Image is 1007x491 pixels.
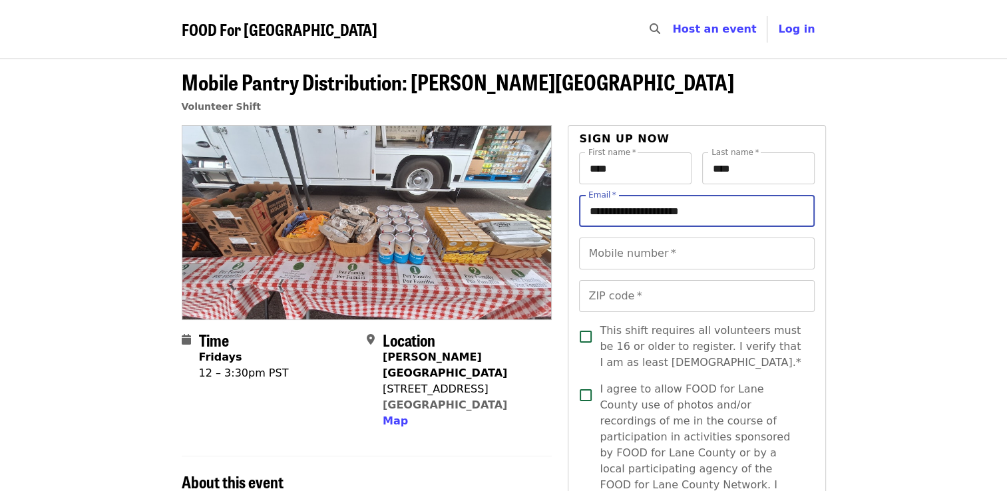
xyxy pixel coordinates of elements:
input: Email [579,195,814,227]
a: [GEOGRAPHIC_DATA] [383,399,507,411]
span: Time [199,328,229,351]
i: calendar icon [182,333,191,346]
i: map-marker-alt icon [367,333,375,346]
div: 12 – 3:30pm PST [199,365,289,381]
div: [STREET_ADDRESS] [383,381,541,397]
span: This shift requires all volunteers must be 16 or older to register. I verify that I am as least [... [600,323,803,371]
span: Location [383,328,435,351]
button: Map [383,413,408,429]
input: First name [579,152,692,184]
input: ZIP code [579,280,814,312]
a: Host an event [672,23,756,35]
input: Mobile number [579,238,814,269]
img: Mobile Pantry Distribution: Sheldon Community Center organized by FOOD For Lane County [182,126,552,319]
span: Log in [778,23,815,35]
label: Email [588,191,616,199]
strong: Fridays [199,351,242,363]
span: Mobile Pantry Distribution: [PERSON_NAME][GEOGRAPHIC_DATA] [182,66,734,97]
button: Log in [767,16,825,43]
label: First name [588,148,636,156]
strong: [PERSON_NAME][GEOGRAPHIC_DATA] [383,351,507,379]
span: Sign up now [579,132,670,145]
a: FOOD For [GEOGRAPHIC_DATA] [182,20,377,39]
a: Volunteer Shift [182,101,262,112]
label: Last name [711,148,759,156]
i: search icon [650,23,660,35]
span: FOOD For [GEOGRAPHIC_DATA] [182,17,377,41]
input: Search [668,13,679,45]
input: Last name [702,152,815,184]
span: Map [383,414,408,427]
